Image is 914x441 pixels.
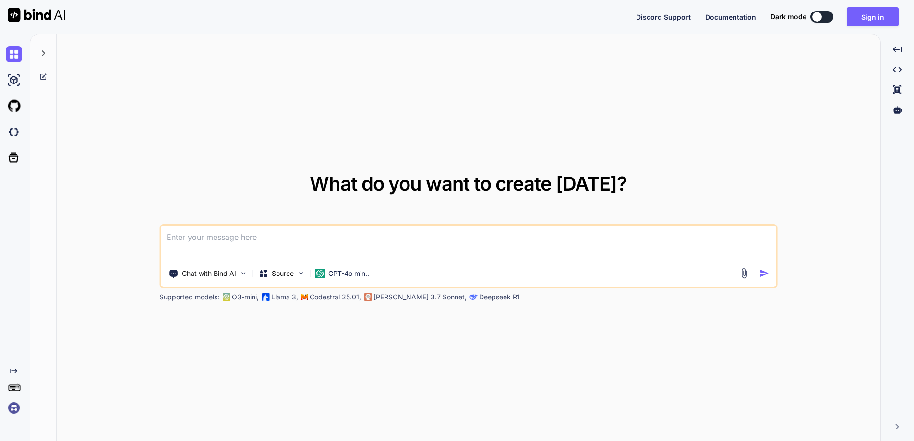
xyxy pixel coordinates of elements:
[232,292,259,302] p: O3-mini,
[182,269,236,278] p: Chat with Bind AI
[738,268,749,279] img: attachment
[262,293,269,301] img: Llama2
[6,124,22,140] img: darkCloudIdeIcon
[479,292,520,302] p: Deepseek R1
[297,269,305,277] img: Pick Models
[705,13,756,21] span: Documentation
[6,72,22,88] img: ai-studio
[272,269,294,278] p: Source
[6,98,22,114] img: githubLight
[469,293,477,301] img: claude
[8,8,65,22] img: Bind AI
[847,7,899,26] button: Sign in
[364,293,372,301] img: claude
[239,269,247,277] img: Pick Tools
[6,400,22,416] img: signin
[159,292,219,302] p: Supported models:
[315,269,325,278] img: GPT-4o mini
[310,292,361,302] p: Codestral 25.01,
[6,46,22,62] img: chat
[301,294,308,300] img: Mistral-AI
[636,12,691,22] button: Discord Support
[328,269,369,278] p: GPT-4o min..
[222,293,230,301] img: GPT-4
[770,12,806,22] span: Dark mode
[271,292,298,302] p: Llama 3,
[759,268,769,278] img: icon
[373,292,467,302] p: [PERSON_NAME] 3.7 Sonnet,
[310,172,627,195] span: What do you want to create [DATE]?
[705,12,756,22] button: Documentation
[636,13,691,21] span: Discord Support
